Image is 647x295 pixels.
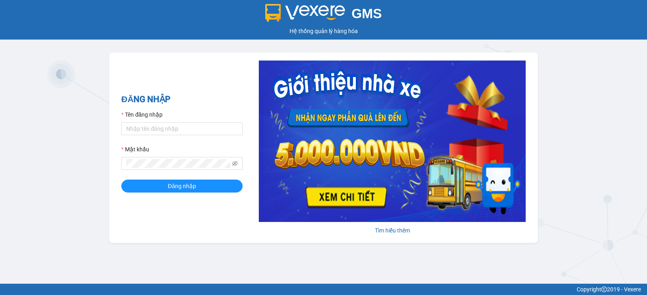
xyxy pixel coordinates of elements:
[265,12,382,19] a: GMS
[2,27,645,36] div: Hệ thống quản lý hàng hóa
[601,287,607,292] span: copyright
[6,285,641,294] div: Copyright 2019 - Vexere
[121,110,163,119] label: Tên đăng nhập
[121,93,243,106] h2: ĐĂNG NHẬP
[121,180,243,192] button: Đăng nhập
[265,4,345,22] img: logo 2
[126,159,230,168] input: Mật khẩu
[121,145,149,154] label: Mật khẩu
[259,226,526,235] div: Tìm hiểu thêm
[168,182,196,190] span: Đăng nhập
[259,61,526,222] img: banner-0
[121,122,243,135] input: Tên đăng nhập
[351,6,382,21] span: GMS
[232,161,238,166] span: eye-invisible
